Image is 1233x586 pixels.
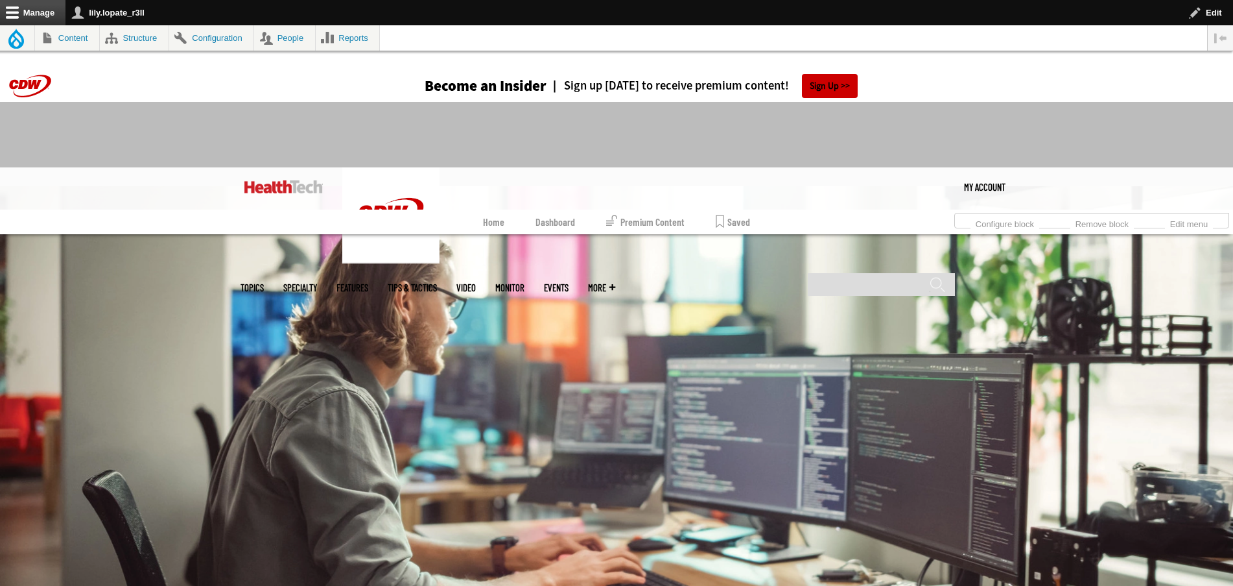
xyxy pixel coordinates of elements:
[425,79,546,93] h3: Become an Insider
[376,79,546,93] a: Become an Insider
[316,25,380,51] a: Reports
[716,210,750,234] a: Saved
[254,25,315,51] a: People
[495,283,524,293] a: MonITor
[964,167,1005,206] a: My Account
[483,210,504,234] a: Home
[342,167,440,263] img: Home
[244,180,323,193] img: Home
[35,25,99,51] a: Content
[544,283,569,293] a: Events
[100,25,169,51] a: Structure
[964,167,1005,206] div: User menu
[588,283,615,293] span: More
[283,283,317,293] span: Specialty
[388,283,437,293] a: Tips & Tactics
[606,210,685,234] a: Premium Content
[1208,25,1233,51] button: Vertical orientation
[241,283,264,293] span: Topics
[456,283,476,293] a: Video
[381,115,852,173] iframe: advertisement
[802,74,858,98] a: Sign Up
[336,283,368,293] a: Features
[970,215,1039,230] a: Configure block
[169,25,253,51] a: Configuration
[546,80,789,92] a: Sign up [DATE] to receive premium content!
[1070,215,1134,230] a: Remove block
[1165,215,1213,230] a: Edit menu
[342,253,440,267] a: CDW
[535,210,575,234] a: Dashboard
